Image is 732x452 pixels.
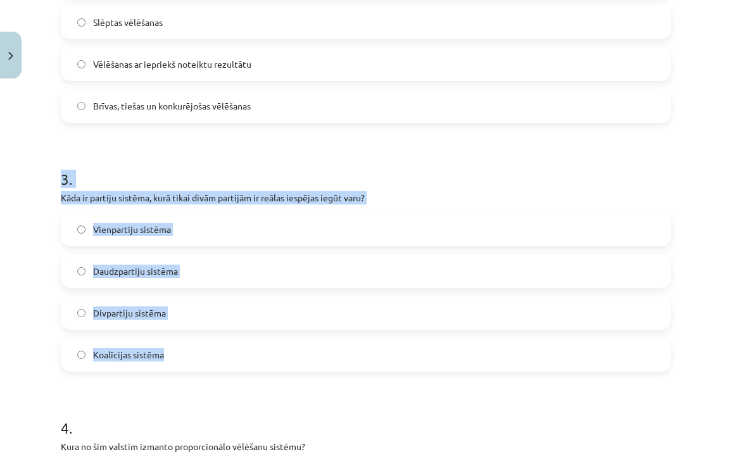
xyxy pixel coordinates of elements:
h1: 3 . [61,148,671,187]
input: Daudzpartiju sistēma [77,267,85,275]
input: Vēlēšanas ar iepriekš noteiktu rezultātu [77,60,85,68]
span: Brīvas, tiešas un konkurējošas vēlēšanas [93,99,251,113]
span: Koalīcijas sistēma [93,348,164,361]
span: Vienpartiju sistēma [93,223,171,236]
span: Daudzpartiju sistēma [93,265,178,278]
input: Brīvas, tiešas un konkurējošas vēlēšanas [77,102,85,110]
input: Vienpartiju sistēma [77,225,85,234]
span: Vēlēšanas ar iepriekš noteiktu rezultātu [93,58,251,71]
h1: 4 . [61,397,671,436]
input: Slēptas vēlēšanas [77,18,85,27]
p: Kāda ir partiju sistēma, kurā tikai divām partijām ir reālas iespējas iegūt varu? [61,191,671,204]
span: Slēptas vēlēšanas [93,16,163,29]
span: Divpartiju sistēma [93,306,166,320]
img: icon-close-lesson-0947bae3869378f0d4975bcd49f059093ad1ed9edebbc8119c70593378902aed.svg [8,52,13,60]
input: Divpartiju sistēma [77,309,85,317]
input: Koalīcijas sistēma [77,351,85,359]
